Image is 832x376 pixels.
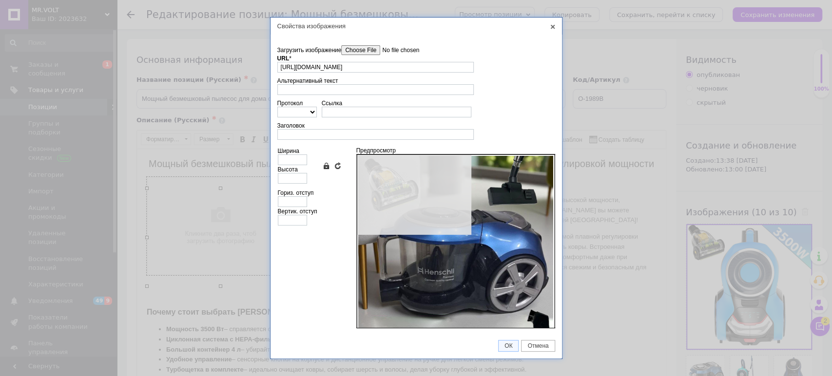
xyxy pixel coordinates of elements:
[277,43,555,333] div: Данные об изображении
[322,162,330,169] a: Сохранять пропорции
[19,46,509,76] p: Ищете идеальный пылесос для безупречной уборки? Henschll HS-1990 – это сочетание высокой мощности...
[29,196,500,206] li: – убирайте дольше без частого опорожнения.
[29,216,500,226] li: – идеально очищает ковры, собирает шерсть и волосы, делая уборку глубокой и эффективной.
[12,9,517,20] span: Мощный безмешковый пылесос для дома с турбощеткой 3500W, Колбовый пылесос с регулировкой мощности
[277,77,338,84] label: Альтернативный текст
[499,342,518,349] span: ОК
[322,100,342,107] label: Ссылка
[278,148,299,154] label: Ширина
[498,340,519,352] a: ОК
[29,227,102,234] strong: Телескопическая труба
[29,206,500,216] li: – сенсорные кнопки на корпусе и дистанционное управление на ручке для легкой смены режимов.
[522,342,554,349] span: Отмена
[277,45,452,55] label: Загрузить изображение
[356,147,555,328] div: Предпросмотр
[277,47,342,54] span: Загрузить изображение
[29,175,500,186] li: – справляется с любыми загрязнениями, от пыли до шерсти домашних животных.
[10,159,204,167] strong: Почему стоит выбрать [PERSON_NAME] HS-1990?
[29,186,500,196] li: – улавливает мельчайшие частицы, обеспечивая чистый воздух и защиту от аллергенов.
[278,166,298,173] label: Высота
[277,55,291,62] label: URL
[29,197,104,204] strong: Большой контейнер 4 л
[29,207,95,214] strong: Удобное управление
[278,189,314,196] label: Гориз. отступ
[19,83,509,133] p: [PERSON_NAME] HS-1990 превращает уборку в удовольствие! Пылесос оснащен системой плавной регулиро...
[29,187,150,194] strong: Циклонная система с HEPA-фильтром
[334,162,342,169] a: Вернуть обычные размеры
[271,18,562,35] div: Свойства изображения
[278,208,317,215] label: Вертик. отступ
[277,100,303,107] label: Протокол
[29,176,87,184] strong: Мощность 3500 Вт
[29,217,107,224] strong: Турбощетка в комплекте
[548,22,557,31] a: Закрыть
[341,45,452,55] input: Загрузить изображение
[521,340,555,352] a: Отмена
[29,226,500,236] li: – регулируется под ваш рост для максимального удобства.
[277,122,305,129] label: Заголовок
